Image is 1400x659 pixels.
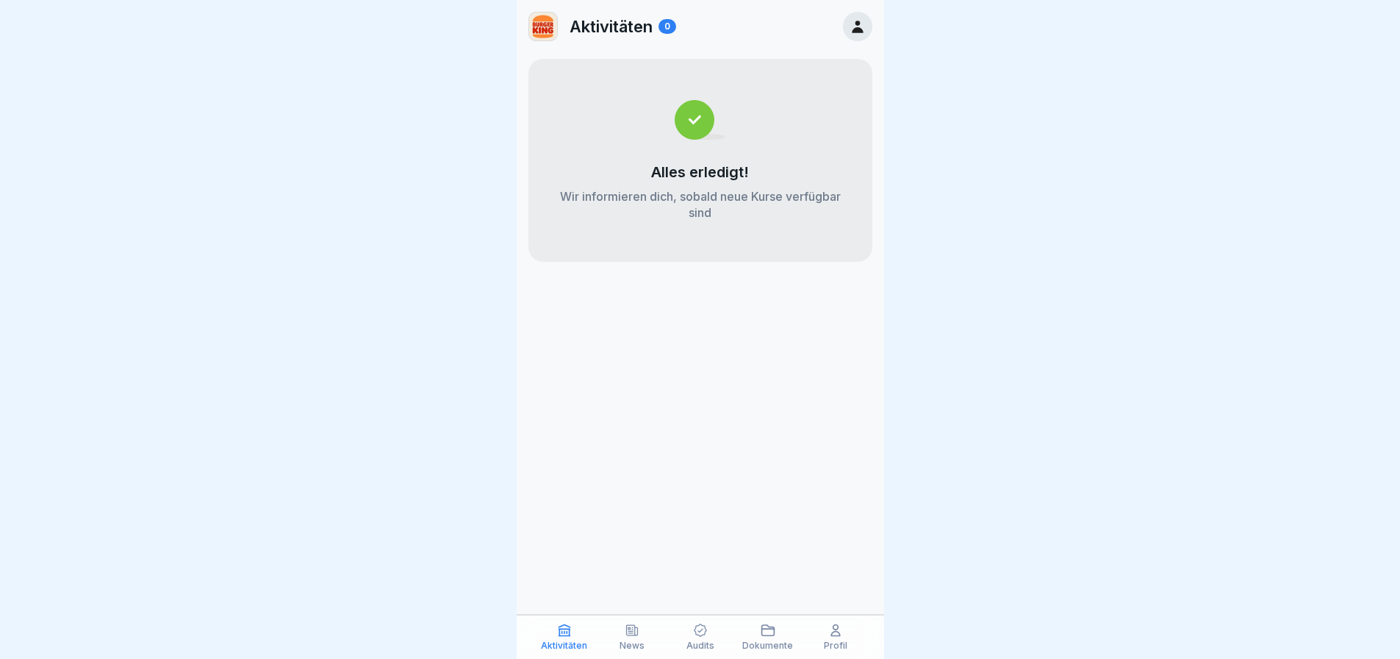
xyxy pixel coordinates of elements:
[824,641,847,651] p: Profil
[541,641,587,651] p: Aktivitäten
[620,641,645,651] p: News
[558,188,843,221] p: Wir informieren dich, sobald neue Kurse verfügbar sind
[742,641,793,651] p: Dokumente
[675,100,725,140] img: completed.svg
[570,17,653,36] p: Aktivitäten
[658,19,676,34] div: 0
[686,641,714,651] p: Audits
[529,13,557,40] img: w2f18lwxr3adf3talrpwf6id.png
[651,163,749,181] p: Alles erledigt!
